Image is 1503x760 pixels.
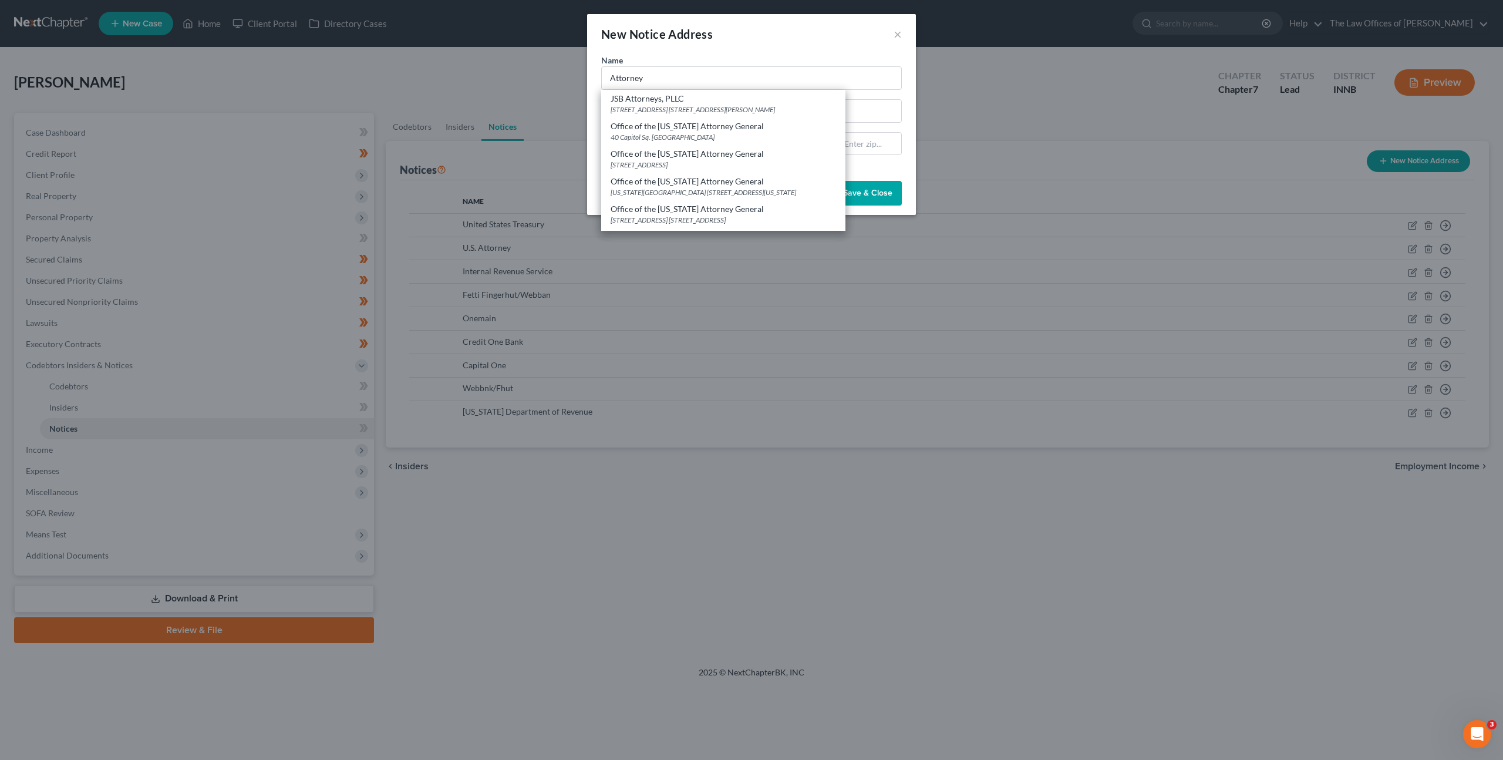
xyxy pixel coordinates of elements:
span: New [601,27,626,41]
input: Search by name... [601,66,902,90]
div: Office of the [US_STATE] Attorney General [611,148,836,160]
button: × [894,27,902,41]
div: Office of the [US_STATE] Attorney General [611,120,836,132]
span: Save & Close [843,188,892,198]
div: 40 Capitol Sq. [GEOGRAPHIC_DATA] [611,132,836,142]
div: [US_STATE][GEOGRAPHIC_DATA] [STREET_ADDRESS][US_STATE] [611,187,836,197]
span: 3 [1487,720,1497,729]
iframe: Intercom live chat [1463,720,1491,748]
div: Office of the [US_STATE] Attorney General [611,176,836,187]
div: [STREET_ADDRESS] [STREET_ADDRESS] [611,215,836,225]
div: JSB Attorneys, PLLC [611,93,836,105]
span: Name [601,55,623,65]
span: Notice Address [629,27,713,41]
div: Office of the [US_STATE] Attorney General [611,203,836,215]
div: [STREET_ADDRESS] [STREET_ADDRESS][PERSON_NAME] [611,105,836,115]
div: [STREET_ADDRESS] [611,160,836,170]
button: Save & Close [822,181,902,206]
input: Enter zip... [835,132,902,156]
